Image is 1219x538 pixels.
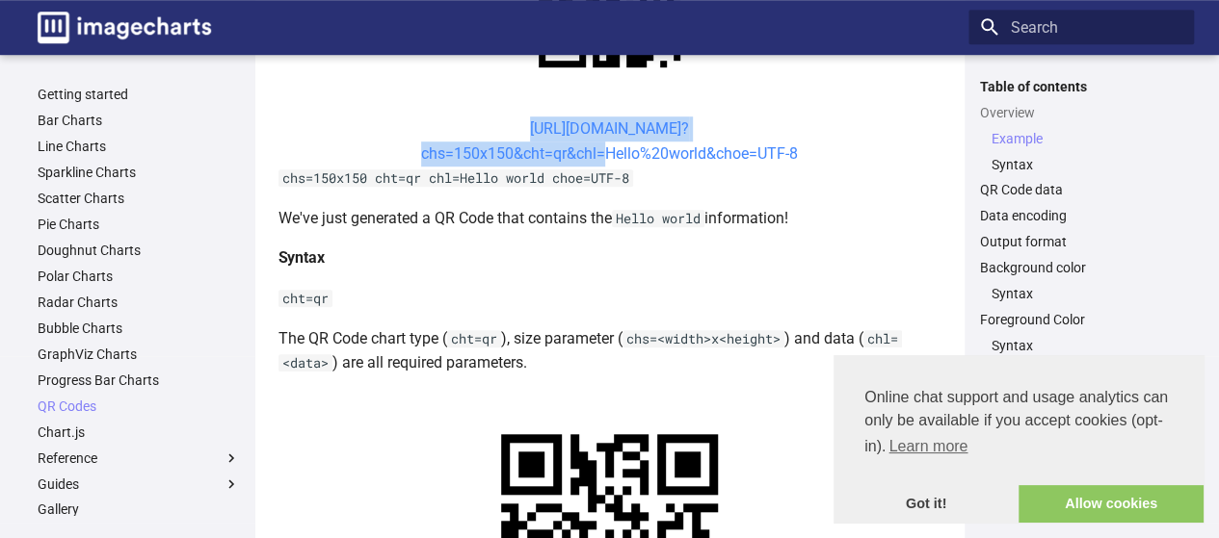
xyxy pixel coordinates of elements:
[834,355,1204,523] div: cookieconsent
[278,326,941,375] p: The QR Code chart type ( ), size parameter ( ) and data ( ) are all required parameters.
[38,371,240,389] a: Progress Bar Charts
[992,285,1182,302] a: Syntax
[980,104,1182,121] a: Overview
[980,311,1182,328] a: Foreground Color
[38,138,240,155] a: Line Charts
[38,475,240,493] label: Guides
[38,500,240,518] a: Gallery
[447,330,501,347] code: cht=qr
[992,337,1182,354] a: Syntax
[38,112,240,129] a: Bar Charts
[968,78,1194,95] label: Table of contents
[421,119,798,163] a: [URL][DOMAIN_NAME]?chs=150x150&cht=qr&chl=Hello%20world&choe=UTF-8
[834,485,1019,524] a: dismiss cookie message
[992,156,1182,173] a: Syntax
[980,285,1182,302] nav: Background color
[38,294,240,311] a: Radar Charts
[278,206,941,231] p: We've just generated a QR Code that contains the information!
[38,346,240,363] a: GraphViz Charts
[864,386,1173,461] span: Online chat support and usage analytics can only be available if you accept cookies (opt-in).
[38,86,240,103] a: Getting started
[38,449,240,467] label: Reference
[623,330,784,347] code: chs=<width>x<height>
[980,207,1182,224] a: Data encoding
[886,432,970,461] a: learn more about cookies
[980,181,1182,198] a: QR Code data
[38,164,240,181] a: Sparkline Charts
[1019,485,1204,524] a: allow cookies
[980,337,1182,354] nav: Foreground Color
[38,268,240,285] a: Polar Charts
[278,245,941,270] h4: Syntax
[30,4,219,51] a: Image-Charts documentation
[980,130,1182,173] nav: Overview
[968,10,1194,44] input: Search
[968,78,1194,381] nav: Table of contents
[612,210,704,227] code: Hello world
[980,233,1182,250] a: Output format
[38,242,240,259] a: Doughnut Charts
[38,12,211,43] img: logo
[38,190,240,207] a: Scatter Charts
[992,130,1182,147] a: Example
[38,216,240,233] a: Pie Charts
[38,397,240,415] a: QR Codes
[278,169,633,187] code: chs=150x150 cht=qr chl=Hello world choe=UTF-8
[38,320,240,337] a: Bubble Charts
[38,423,240,441] a: Chart.js
[980,259,1182,276] a: Background color
[278,290,332,307] code: cht=qr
